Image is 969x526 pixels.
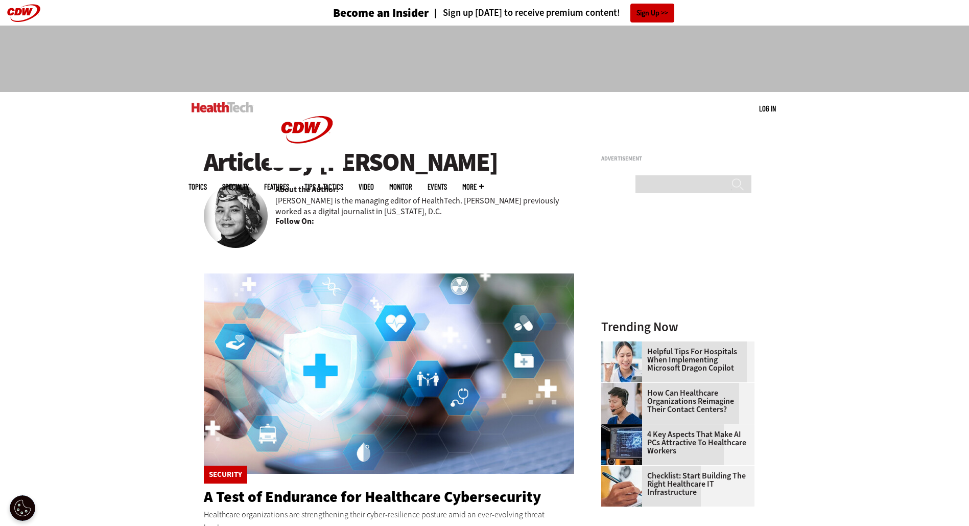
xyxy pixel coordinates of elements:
[389,183,412,191] a: MonITor
[601,472,748,496] a: Checklist: Start Building the Right Healthcare IT Infrastructure
[304,183,343,191] a: Tips & Tactics
[10,495,35,521] div: Cookie Settings
[601,166,754,293] iframe: advertisement
[204,487,541,507] a: A Test of Endurance for Healthcare Cybersecurity
[269,159,345,170] a: CDW
[275,195,575,217] p: [PERSON_NAME] is the managing editor of HealthTech. [PERSON_NAME] previously worked as a digital ...
[299,36,671,82] iframe: advertisement
[222,183,249,191] span: Specialty
[359,183,374,191] a: Video
[601,466,647,474] a: Person with a clipboard checking a list
[264,183,289,191] a: Features
[601,466,642,507] img: Person with a clipboard checking a list
[192,102,253,112] img: Home
[601,389,748,414] a: How Can Healthcare Organizations Reimagine Their Contact Centers?
[209,471,242,478] a: Security
[601,341,647,350] a: Doctor using phone to dictate to tablet
[601,430,748,455] a: 4 Key Aspects That Make AI PCs Attractive to Healthcare Workers
[204,184,268,248] img: Teta-Alim
[601,341,642,382] img: Doctor using phone to dictate to tablet
[10,495,35,521] button: Open Preferences
[601,424,642,465] img: Desktop monitor with brain AI concept
[188,183,207,191] span: Topics
[601,383,642,424] img: Healthcare contact center
[333,7,429,19] h3: Become an Insider
[429,8,620,18] a: Sign up [DATE] to receive premium content!
[269,92,345,168] img: Home
[462,183,484,191] span: More
[601,321,754,333] h3: Trending Now
[295,7,429,19] a: Become an Insider
[630,4,674,22] a: Sign Up
[275,216,314,227] b: Follow On:
[601,424,647,432] a: Desktop monitor with brain AI concept
[601,383,647,391] a: Healthcare contact center
[759,104,776,113] a: Log in
[204,273,575,474] img: Healthcare cybersecurity
[601,348,748,372] a: Helpful Tips for Hospitals When Implementing Microsoft Dragon Copilot
[428,183,447,191] a: Events
[759,103,776,114] div: User menu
